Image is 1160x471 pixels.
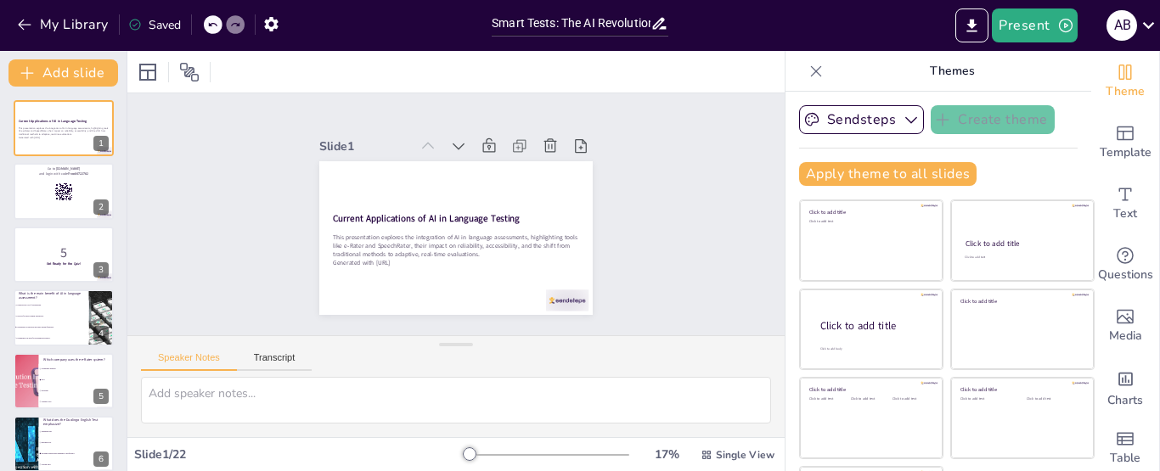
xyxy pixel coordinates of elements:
div: 17 % [646,446,687,463]
button: Present [992,8,1077,42]
span: Media [1109,327,1142,345]
div: Click to add title [820,319,929,334]
span: Speaking only [42,431,113,433]
span: Lingua Level [42,401,113,402]
p: and login with code [19,171,109,176]
p: What is the main benefit of AI in language assessment? [19,291,84,300]
button: A B [1107,8,1137,42]
div: Click to add text [893,397,931,401]
span: ETS [42,378,113,380]
p: What does the Duolingo English Test emphasize? [43,418,109,427]
div: 6 [93,451,109,467]
input: Insert title [492,11,650,36]
strong: Current Applications of AI in Language Testing [19,119,87,123]
div: Click to add text [1027,397,1080,401]
div: Click to add title [966,238,1078,249]
button: Export to PowerPoint [955,8,988,42]
div: Click to add title [809,386,931,393]
span: Charts [1107,391,1143,410]
div: Click to add title [960,297,1082,304]
span: Duolingo [42,390,113,391]
div: A B [1107,10,1137,41]
div: Slide 1 [425,59,491,141]
span: Theme [1106,82,1145,101]
div: 2 [93,199,109,215]
div: Slide 1 / 22 [134,446,466,463]
div: 1 [93,136,109,151]
p: This presentation explores the integration of AI in language assessments, highlighting tools like... [19,126,109,136]
button: Transcript [237,352,313,371]
div: Click to add body [820,347,927,351]
div: Add charts and graphs [1091,356,1159,418]
p: Generated with [URL] [341,141,493,345]
div: Saved [128,17,181,33]
div: 3 [93,262,109,278]
div: 4 [14,289,114,345]
span: Template [1100,143,1152,162]
div: Click to add title [809,209,931,216]
p: Themes [830,51,1074,92]
div: Add images, graphics, shapes or video [1091,295,1159,356]
button: Speaker Notes [141,352,237,371]
p: Go to [19,166,109,171]
span: Dynamic interactions adapting to proficiency [42,452,113,454]
strong: Get Ready for the Quiz! [47,261,82,266]
div: Click to add text [965,255,1078,260]
div: 5 [14,353,114,409]
div: Add text boxes [1091,173,1159,234]
div: 4 [93,326,109,341]
button: Add slide [8,59,118,87]
p: This presentation explores the integration of AI in language assessments, highlighting tools like... [348,126,514,339]
button: Create theme [931,105,1055,134]
div: Click to add text [960,397,1014,401]
strong: Current Applications of AI in Language Testing [375,114,495,272]
div: 1 [14,100,114,156]
div: 3 [14,227,114,283]
div: Layout [134,59,161,86]
div: Click to add text [809,397,847,401]
p: 5 [19,244,109,262]
div: 5 [93,389,109,404]
div: Change the overall theme [1091,51,1159,112]
div: 2 [14,163,114,219]
div: Click to add text [851,397,889,401]
span: Table [1110,449,1140,468]
div: Get real-time input from your audience [1091,234,1159,295]
span: Single View [716,448,774,462]
div: Click to add title [960,386,1082,393]
span: Cambridge English [42,367,113,369]
span: It allows for more human interaction. [16,316,87,317]
span: Position [179,62,200,82]
div: Click to add text [809,220,931,224]
button: Apply theme to all slides [799,162,977,186]
span: Writing only [42,463,113,465]
span: Questions [1098,266,1153,284]
div: Add ready made slides [1091,112,1159,173]
button: My Library [13,11,115,38]
button: Sendsteps [799,105,924,134]
span: It eliminates the need for assessments entirely. [16,337,87,339]
span: Text [1113,205,1137,223]
p: Generated with [URL] [19,136,109,139]
span: It automates scoring and provides instant feedback. [16,326,87,328]
p: Which company uses the e-Rater system? [43,356,109,362]
span: It reduces the cost of assessments. [16,305,87,306]
strong: [DOMAIN_NAME] [56,166,81,171]
span: Reading only [42,441,113,443]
